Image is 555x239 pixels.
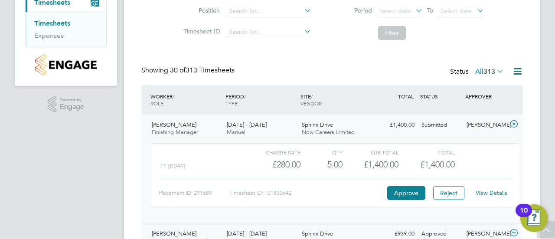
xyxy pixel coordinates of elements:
[302,128,355,136] span: Now Careers Limited
[60,103,84,111] span: Engage
[173,93,174,100] span: /
[387,186,425,200] button: Approve
[34,31,64,39] a: Expenses
[418,88,463,104] div: STATUS
[226,26,311,38] input: Search for...
[441,7,472,15] span: Select date
[141,66,236,75] div: Showing
[25,54,107,75] a: Go to home page
[227,128,245,136] span: Manual
[463,118,508,132] div: [PERSON_NAME]
[298,88,373,111] div: SITE
[398,147,454,157] div: Total
[152,121,196,128] span: [PERSON_NAME]
[311,93,313,100] span: /
[170,66,235,75] span: 313 Timesheets
[300,157,343,172] div: 5.00
[343,157,398,172] div: £1,400.00
[463,88,508,104] div: APPROVER
[343,147,398,157] div: Sub Total
[223,88,298,111] div: PERIOD
[245,157,300,172] div: £280.00
[152,230,196,237] span: [PERSON_NAME]
[152,128,198,136] span: Finishing Manager
[433,186,464,200] button: Reject
[181,27,220,35] label: Timesheet ID
[379,7,411,15] span: Select date
[476,189,507,196] a: View Details
[420,159,455,170] span: £1,400.00
[159,186,229,200] div: Placement ID: 291689
[60,96,84,104] span: Powered by
[450,66,506,78] div: Status
[26,12,106,47] div: Timesheets
[227,121,267,128] span: [DATE] - [DATE]
[483,67,495,76] span: 313
[34,19,70,27] a: Timesheets
[148,88,223,111] div: WORKER
[170,66,186,75] span: 30 of
[333,7,372,14] label: Period
[226,5,311,17] input: Search for...
[418,118,463,132] div: Submitted
[229,186,385,200] div: Timesheet ID: TS1830642
[373,118,418,132] div: £1,400.00
[35,54,96,75] img: countryside-properties-logo-retina.png
[398,93,414,100] span: TOTAL
[181,7,220,14] label: Position
[244,93,246,100] span: /
[475,67,504,76] label: All
[378,26,406,40] button: Filter
[302,121,333,128] span: Sphinx Drive
[160,163,185,169] span: FF (£/day)
[300,147,343,157] div: QTY
[227,230,267,237] span: [DATE] - [DATE]
[424,5,436,16] span: To
[302,230,333,237] span: Sphinx Drive
[150,100,163,107] span: ROLE
[225,100,238,107] span: TYPE
[300,100,322,107] span: VENDOR
[520,204,548,232] button: Open Resource Center, 10 new notifications
[245,147,300,157] div: Charge rate
[520,210,528,222] div: 10
[48,96,85,113] a: Powered byEngage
